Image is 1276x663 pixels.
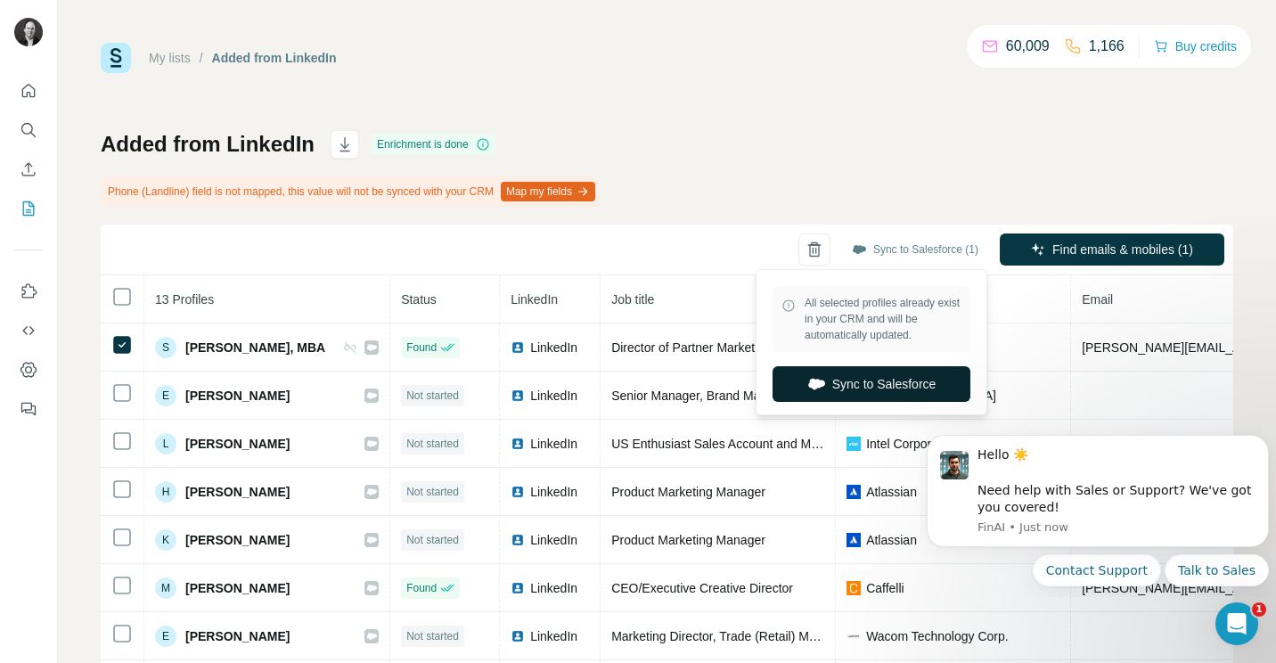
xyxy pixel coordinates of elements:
button: Enrich CSV [14,153,43,185]
span: Found [406,340,437,356]
button: Quick start [14,75,43,107]
div: H [155,481,176,503]
img: LinkedIn logo [511,581,525,595]
button: Use Surfe on LinkedIn [14,275,43,307]
span: Not started [406,436,459,452]
iframe: Intercom notifications message [920,419,1276,597]
div: K [155,529,176,551]
iframe: Intercom live chat [1215,602,1258,645]
button: Sync to Salesforce [773,366,970,402]
span: Wacom Technology Corp. [866,627,1009,645]
img: Surfe Logo [101,43,131,73]
img: Avatar [14,18,43,46]
span: 13 Profiles [155,292,214,307]
div: E [155,385,176,406]
span: [PERSON_NAME] [185,387,290,405]
span: LinkedIn [530,387,577,405]
button: Buy credits [1154,34,1237,59]
span: LinkedIn [530,531,577,549]
img: LinkedIn logo [511,389,525,403]
span: Director of Partner Marketing [611,340,772,355]
span: LinkedIn [530,339,577,356]
h1: Added from LinkedIn [101,130,315,159]
div: E [155,626,176,647]
div: Enrichment is done [372,134,495,155]
span: CEO/Executive Creative Director [611,581,793,595]
span: Atlassian [866,531,917,549]
span: All selected profiles already exist in your CRM and will be automatically updated. [805,295,961,343]
span: Product Marketing Manager [611,533,765,547]
img: company-logo [847,485,861,499]
span: [PERSON_NAME] [185,483,290,501]
button: Sync to Salesforce (1) [839,236,991,263]
img: company-logo [847,581,861,595]
button: Dashboard [14,354,43,386]
a: My lists [149,51,191,65]
div: S [155,337,176,358]
span: [PERSON_NAME] [185,435,290,453]
span: Not started [406,484,459,500]
span: Email [1082,292,1113,307]
span: US Enthusiast Sales Account and Marketing Manager [611,437,908,451]
button: Search [14,114,43,146]
span: Caffelli [866,579,904,597]
span: [PERSON_NAME] [185,531,290,549]
span: Atlassian [866,483,917,501]
span: Not started [406,628,459,644]
span: Not started [406,532,459,548]
span: Found [406,580,437,596]
button: Use Surfe API [14,315,43,347]
p: 1,166 [1089,36,1125,57]
img: LinkedIn logo [511,533,525,547]
div: L [155,433,176,454]
div: M [155,577,176,599]
span: 1 [1252,602,1266,617]
span: LinkedIn [530,435,577,453]
span: Job title [611,292,654,307]
img: LinkedIn logo [511,437,525,451]
span: Marketing Director, Trade (Retail) Marketing & ISV Partners [611,629,939,643]
span: Not started [406,388,459,404]
span: [PERSON_NAME], MBA [185,339,325,356]
img: company-logo [847,533,861,547]
span: Intel Corporation [866,435,959,453]
button: My lists [14,192,43,225]
div: Phone (Landline) field is not mapped, this value will not be synced with your CRM [101,176,599,207]
span: Find emails & mobiles (1) [1052,241,1193,258]
span: [PERSON_NAME] [185,579,290,597]
div: Added from LinkedIn [212,49,337,67]
button: Find emails & mobiles (1) [1000,233,1224,266]
span: Product Marketing Manager [611,485,765,499]
button: Map my fields [501,182,595,201]
span: [PERSON_NAME] [185,627,290,645]
img: LinkedIn logo [511,629,525,643]
span: Senior Manager, Brand Marketing [611,389,797,403]
img: company-logo [847,437,861,451]
button: Feedback [14,393,43,425]
span: Status [401,292,437,307]
img: company-logo [847,629,861,643]
p: 60,009 [1006,36,1050,57]
span: LinkedIn [530,579,577,597]
img: LinkedIn logo [511,485,525,499]
span: LinkedIn [530,483,577,501]
span: LinkedIn [511,292,558,307]
li: / [200,49,203,67]
span: LinkedIn [530,627,577,645]
img: LinkedIn logo [511,340,525,355]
